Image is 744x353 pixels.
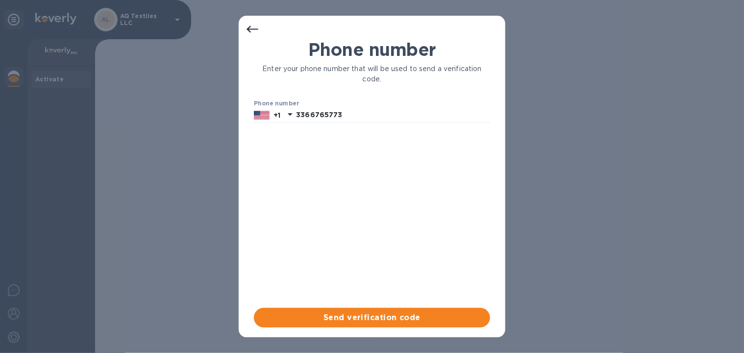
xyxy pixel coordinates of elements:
img: US [254,110,270,121]
p: Enter your phone number that will be used to send a verification code. [254,64,490,84]
p: +1 [273,110,280,120]
button: Send verification code [254,308,490,328]
label: Phone number [254,101,299,107]
h1: Phone number [254,39,490,60]
span: Send verification code [262,312,482,324]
